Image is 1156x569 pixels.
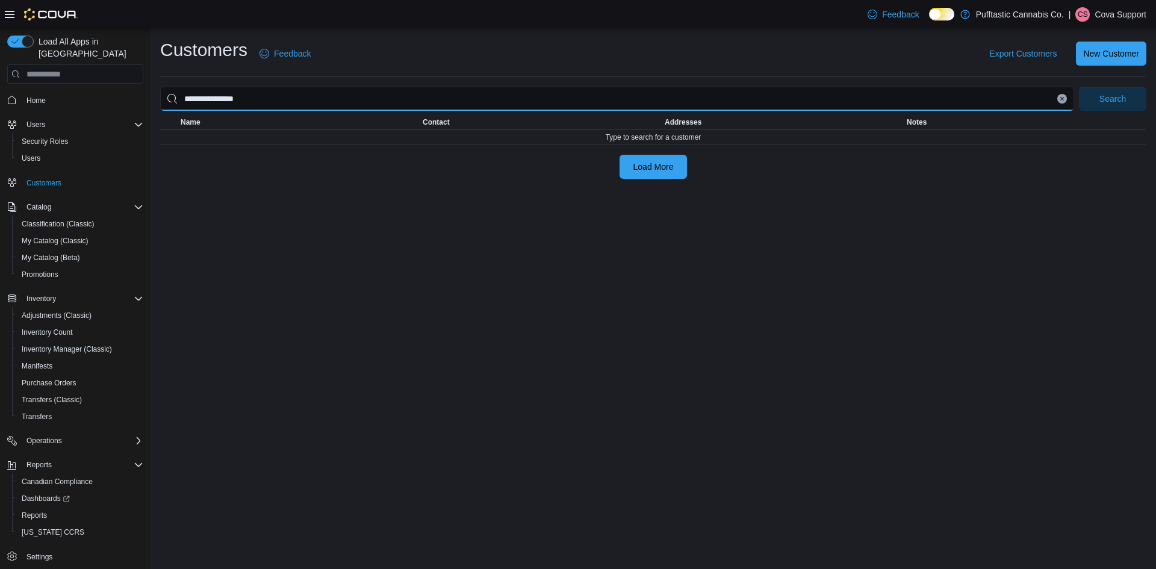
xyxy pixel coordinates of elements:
span: Promotions [17,267,143,282]
button: Canadian Compliance [12,473,148,490]
span: Export Customers [989,48,1057,60]
span: My Catalog (Classic) [22,236,89,246]
span: Manifests [17,359,143,373]
button: Manifests [12,358,148,375]
a: Security Roles [17,134,73,149]
a: Inventory Manager (Classic) [17,342,117,356]
button: Settings [2,548,148,565]
button: Transfers [12,408,148,425]
a: Transfers (Classic) [17,393,87,407]
span: CS [1078,7,1088,22]
span: Inventory [26,294,56,303]
button: Inventory [2,290,148,307]
span: Addresses [665,117,701,127]
span: Load All Apps in [GEOGRAPHIC_DATA] [34,36,143,60]
a: Dashboards [12,490,148,507]
a: Promotions [17,267,63,282]
span: My Catalog (Beta) [17,250,143,265]
img: Cova [24,8,78,20]
span: Inventory Manager (Classic) [17,342,143,356]
span: Operations [26,436,62,446]
span: Settings [22,549,143,564]
span: Inventory Manager (Classic) [22,344,112,354]
span: Users [26,120,45,129]
button: Inventory [22,291,61,306]
span: Reports [26,460,52,470]
span: Classification (Classic) [22,219,95,229]
span: Notes [907,117,927,127]
span: Type to search for a customer [606,132,701,142]
span: Reports [17,508,143,523]
button: Load More [620,155,687,179]
a: Dashboards [17,491,75,506]
button: Users [22,117,50,132]
button: Purchase Orders [12,375,148,391]
span: Adjustments (Classic) [17,308,143,323]
span: Dashboards [17,491,143,506]
button: Catalog [22,200,56,214]
button: Reports [2,456,148,473]
button: Search [1079,87,1146,111]
button: Inventory Manager (Classic) [12,341,148,358]
span: Settings [26,552,52,562]
span: Dashboards [22,494,70,503]
span: Adjustments (Classic) [22,311,92,320]
span: Contact [423,117,450,127]
button: Reports [22,458,57,472]
span: Transfers [22,412,52,421]
button: Security Roles [12,133,148,150]
span: Customers [26,178,61,188]
a: Adjustments (Classic) [17,308,96,323]
span: Transfers (Classic) [22,395,82,405]
button: My Catalog (Beta) [12,249,148,266]
button: My Catalog (Classic) [12,232,148,249]
p: | [1069,7,1071,22]
span: Inventory [22,291,143,306]
span: Transfers [17,409,143,424]
span: Name [181,117,200,127]
button: Catalog [2,199,148,216]
span: Classification (Classic) [17,217,143,231]
span: Feedback [882,8,919,20]
a: Reports [17,508,52,523]
span: Reports [22,511,47,520]
button: Promotions [12,266,148,283]
span: Purchase Orders [17,376,143,390]
span: Transfers (Classic) [17,393,143,407]
span: Load More [633,161,674,173]
button: Users [12,150,148,167]
p: Cova Support [1095,7,1146,22]
span: Security Roles [22,137,68,146]
span: My Catalog (Classic) [17,234,143,248]
span: Home [26,96,46,105]
button: Transfers (Classic) [12,391,148,408]
button: Clear input [1057,94,1067,104]
span: Customers [22,175,143,190]
a: Customers [22,176,66,190]
span: Inventory Count [22,328,73,337]
a: Inventory Count [17,325,78,340]
span: Search [1099,93,1126,105]
div: Cova Support [1075,7,1090,22]
span: Catalog [26,202,51,212]
span: Feedback [274,48,311,60]
button: New Customer [1076,42,1146,66]
a: Classification (Classic) [17,217,99,231]
span: Promotions [22,270,58,279]
span: Washington CCRS [17,525,143,539]
a: My Catalog (Classic) [17,234,93,248]
button: Inventory Count [12,324,148,341]
span: Home [22,92,143,107]
button: [US_STATE] CCRS [12,524,148,541]
p: Pufftastic Cannabis Co. [976,7,1064,22]
span: Canadian Compliance [22,477,93,487]
button: Classification (Classic) [12,216,148,232]
button: Operations [22,434,67,448]
span: Inventory Count [17,325,143,340]
span: [US_STATE] CCRS [22,527,84,537]
span: Catalog [22,200,143,214]
button: Adjustments (Classic) [12,307,148,324]
button: Export Customers [984,42,1061,66]
span: Manifests [22,361,52,371]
